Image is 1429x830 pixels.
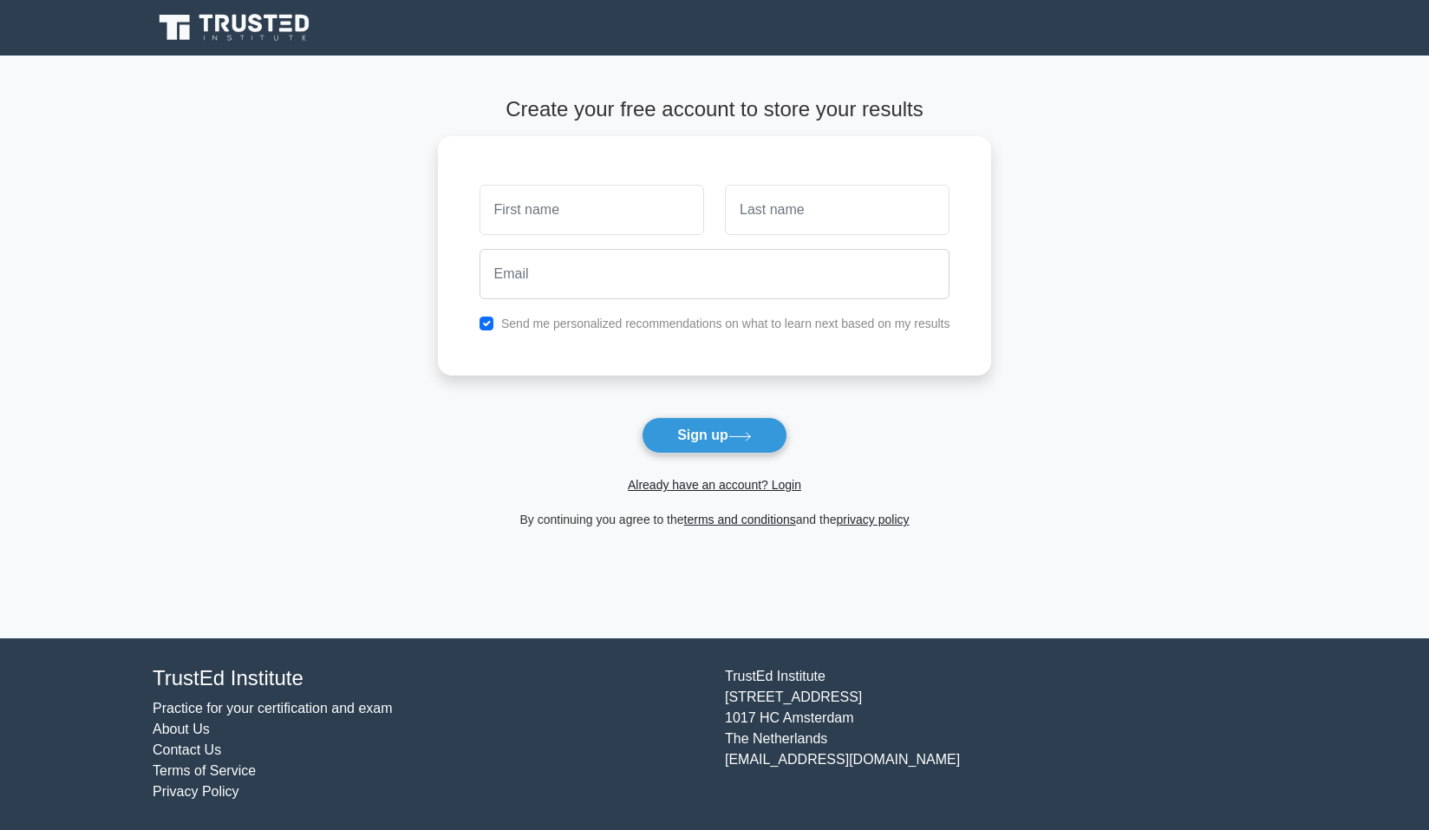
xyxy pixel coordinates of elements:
[480,185,704,235] input: First name
[642,417,787,454] button: Sign up
[837,513,910,526] a: privacy policy
[153,722,210,736] a: About Us
[480,249,950,299] input: Email
[714,666,1287,802] div: TrustEd Institute [STREET_ADDRESS] 1017 HC Amsterdam The Netherlands [EMAIL_ADDRESS][DOMAIN_NAME]
[153,701,393,716] a: Practice for your certification and exam
[153,742,221,757] a: Contact Us
[153,763,256,778] a: Terms of Service
[438,97,992,122] h4: Create your free account to store your results
[501,317,950,330] label: Send me personalized recommendations on what to learn next based on my results
[725,185,949,235] input: Last name
[153,666,704,691] h4: TrustEd Institute
[427,509,1002,530] div: By continuing you agree to the and the
[684,513,796,526] a: terms and conditions
[628,478,801,492] a: Already have an account? Login
[153,784,239,799] a: Privacy Policy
